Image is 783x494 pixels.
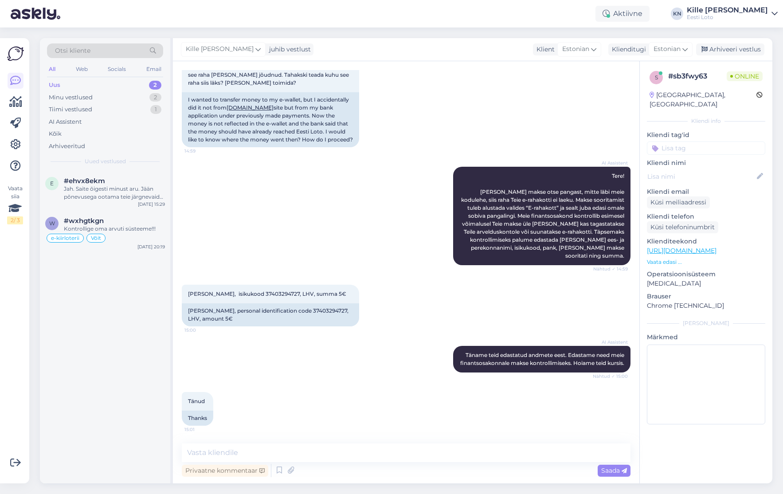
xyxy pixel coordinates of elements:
div: juhib vestlust [266,45,311,54]
span: Tere! [PERSON_NAME] makse otse pangast, mitte läbi meie kodulehe, siis raha Teie e-rahakotti ei l... [461,173,626,259]
a: [DOMAIN_NAME] [227,104,274,111]
div: Klient [533,45,555,54]
div: Jah. Saite õigesti minust aru. Jään põnevusega ootama teie järgnevaid toiminguid. [64,185,165,201]
span: [PERSON_NAME], isikukood 37403294727, LHV, summa 5€ [188,290,346,297]
p: Kliendi email [647,187,765,196]
p: [MEDICAL_DATA] [647,279,765,288]
div: Web [74,63,90,75]
span: 15:01 [184,426,218,433]
span: Estonian [562,44,589,54]
div: Eesti Loto [687,14,768,21]
span: AI Assistent [595,339,628,345]
p: Kliendi tag'id [647,130,765,140]
div: Kliendi info [647,117,765,125]
div: 2 / 3 [7,216,23,224]
p: Kliendi nimi [647,158,765,168]
div: Thanks [182,411,213,426]
span: Uued vestlused [85,157,126,165]
div: [DATE] 15:29 [138,201,165,208]
span: #ehvx8ekm [64,177,105,185]
p: Märkmed [647,333,765,342]
div: # sb3fwy63 [668,71,727,82]
p: Chrome [TECHNICAL_ID] [647,301,765,310]
span: Otsi kliente [55,46,90,55]
div: Socials [106,63,128,75]
span: Saada [601,467,627,474]
div: KN [671,8,683,20]
div: Uus [49,81,60,90]
div: [PERSON_NAME], personal identification code 37403294727, LHV, amount 5€ [182,303,359,326]
input: Lisa tag [647,141,765,155]
a: [URL][DOMAIN_NAME] [647,247,716,255]
p: Operatsioonisüsteem [647,270,765,279]
span: Täname teid edastatud andmete eest. Edastame need meie finantsosakonnale makse kontrollimiseks. H... [460,352,626,366]
div: Arhiveeri vestlus [696,43,764,55]
div: All [47,63,57,75]
span: s [655,74,658,81]
div: 1 [150,105,161,114]
span: 14:59 [184,148,218,154]
span: e-kiirloterii [51,235,79,241]
div: 2 [149,81,161,90]
span: Online [727,71,763,81]
span: Tänud [188,398,205,404]
div: Vaata siia [7,184,23,224]
div: 2 [149,93,161,102]
p: Klienditeekond [647,237,765,246]
div: Kõik [49,129,62,138]
div: Küsi meiliaadressi [647,196,710,208]
div: Klienditugi [608,45,646,54]
p: Brauser [647,292,765,301]
span: Kille [PERSON_NAME] [186,44,254,54]
a: Kille [PERSON_NAME]Eesti Loto [687,7,778,21]
div: I wanted to transfer money to my e-wallet, but I accidentally did it not from site but from my ba... [182,92,359,147]
span: AI Assistent [595,160,628,166]
p: Kliendi telefon [647,212,765,221]
input: Lisa nimi [647,172,755,181]
div: Tiimi vestlused [49,105,92,114]
div: Küsi telefoninumbrit [647,221,718,233]
div: Arhiveeritud [49,142,85,151]
span: Võit [91,235,101,241]
div: Email [145,63,163,75]
div: Aktiivne [595,6,650,22]
div: Kille [PERSON_NAME] [687,7,768,14]
span: e [50,180,54,187]
img: Askly Logo [7,45,24,62]
span: 15:00 [184,327,218,333]
span: Nähtud ✓ 14:59 [593,266,628,272]
div: Kontrollige oma arvuti süsteeme!!! [64,225,165,233]
div: AI Assistent [49,118,82,126]
span: #wxhgtkgn [64,217,104,225]
span: w [49,220,55,227]
div: Privaatne kommentaar [182,465,268,477]
span: Nähtud ✓ 15:00 [593,373,628,380]
p: Vaata edasi ... [647,258,765,266]
div: [GEOGRAPHIC_DATA], [GEOGRAPHIC_DATA] [650,90,756,109]
span: Estonian [654,44,681,54]
div: Minu vestlused [49,93,93,102]
div: [DATE] 20:19 [137,243,165,250]
div: [PERSON_NAME] [647,319,765,327]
